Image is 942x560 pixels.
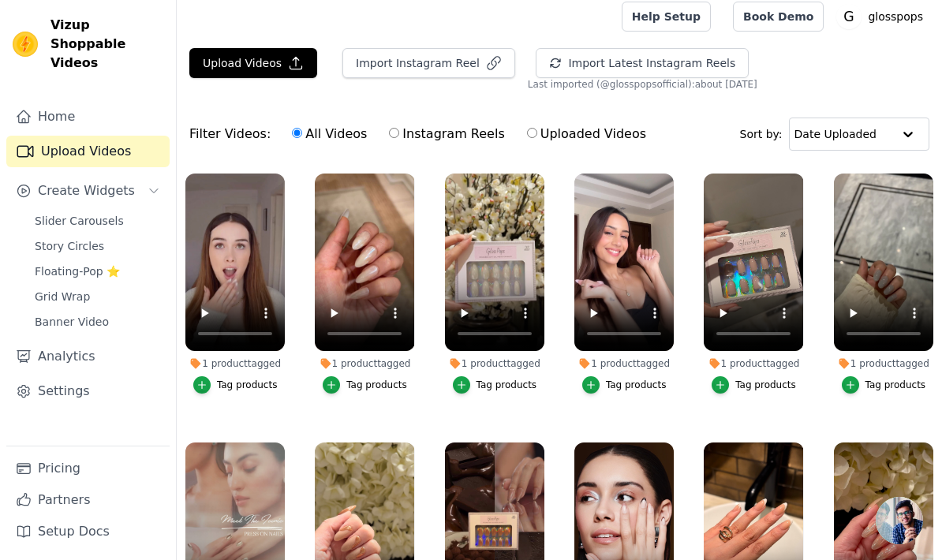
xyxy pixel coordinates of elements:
div: Tag products [477,379,537,391]
button: Import Latest Instagram Reels [536,48,749,78]
text: G [844,9,854,24]
span: Create Widgets [38,181,135,200]
span: Slider Carousels [35,213,124,229]
span: Floating-Pop ⭐ [35,263,120,279]
label: All Videos [291,124,368,144]
div: 1 product tagged [445,357,544,370]
span: Story Circles [35,238,104,254]
a: Floating-Pop ⭐ [25,260,170,282]
div: Tag products [217,379,278,391]
input: All Videos [292,128,302,138]
div: 1 product tagged [315,357,414,370]
a: Upload Videos [6,136,170,167]
div: 1 product tagged [574,357,674,370]
span: Last imported (@ glosspopsofficial ): about [DATE] [528,78,757,91]
div: Tag products [865,379,926,391]
button: Tag products [193,376,278,394]
button: Tag products [453,376,537,394]
div: 1 product tagged [834,357,933,370]
div: Tag products [346,379,407,391]
button: Tag products [842,376,926,394]
div: Open chat [876,497,923,544]
input: Instagram Reels [389,128,399,138]
div: 1 product tagged [185,357,285,370]
a: Setup Docs [6,516,170,547]
img: Vizup [13,32,38,57]
a: Story Circles [25,235,170,257]
button: Import Instagram Reel [342,48,515,78]
a: Banner Video [25,311,170,333]
a: Help Setup [622,2,711,32]
span: Vizup Shoppable Videos [50,16,163,73]
label: Uploaded Videos [526,124,647,144]
button: Create Widgets [6,175,170,207]
div: Tag products [606,379,667,391]
div: Sort by: [740,118,930,151]
span: Grid Wrap [35,289,90,304]
div: 1 product tagged [704,357,803,370]
a: Analytics [6,341,170,372]
div: Filter Videos: [189,116,655,152]
button: G glosspops [836,2,929,31]
a: Pricing [6,453,170,484]
a: Book Demo [733,2,824,32]
button: Upload Videos [189,48,317,78]
a: Partners [6,484,170,516]
button: Tag products [323,376,407,394]
input: Uploaded Videos [527,128,537,138]
p: glosspops [862,2,929,31]
label: Instagram Reels [388,124,505,144]
span: Banner Video [35,314,109,330]
button: Tag products [582,376,667,394]
a: Slider Carousels [25,210,170,232]
a: Settings [6,375,170,407]
a: Home [6,101,170,133]
div: Tag products [735,379,796,391]
button: Tag products [712,376,796,394]
a: Grid Wrap [25,286,170,308]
